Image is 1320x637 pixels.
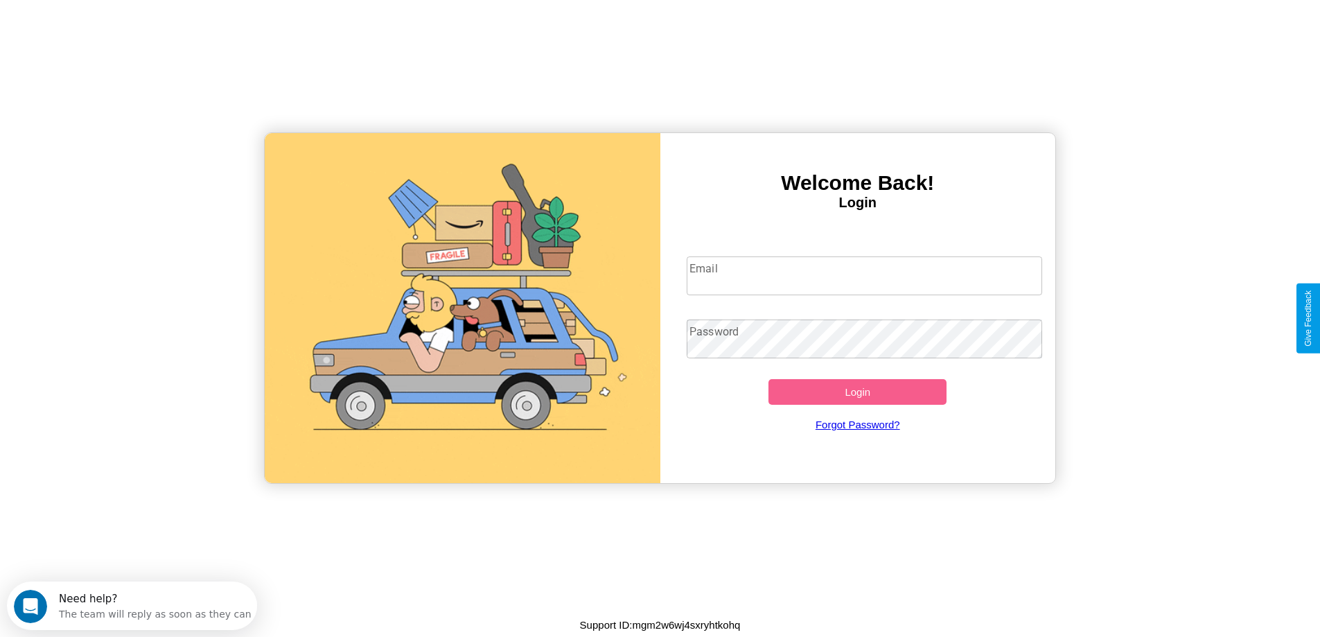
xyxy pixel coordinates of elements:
div: Open Intercom Messenger [6,6,258,44]
iframe: Intercom live chat [14,590,47,623]
img: gif [265,133,660,483]
h3: Welcome Back! [660,171,1056,195]
div: Give Feedback [1303,290,1313,347]
p: Support ID: mgm2w6wj4sxryhtkohq [580,616,741,634]
div: The team will reply as soon as they can [52,23,245,37]
iframe: Intercom live chat discovery launcher [7,582,257,630]
div: Need help? [52,12,245,23]
h4: Login [660,195,1056,211]
button: Login [768,379,947,405]
a: Forgot Password? [680,405,1035,444]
